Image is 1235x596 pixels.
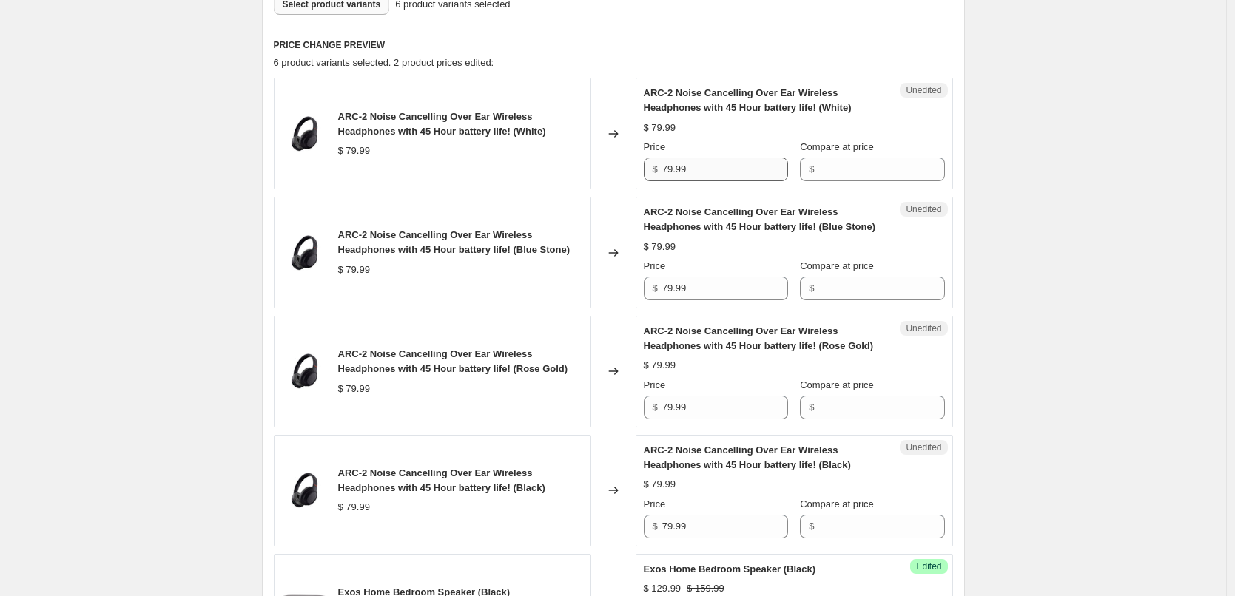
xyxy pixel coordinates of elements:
span: $ [653,402,658,413]
span: ARC-2 Noise Cancelling Over Ear Wireless Headphones with 45 Hour battery life! (Rose Gold) [338,348,568,374]
div: $ 79.99 [644,477,676,492]
div: $ 79.99 [644,121,676,135]
span: 6 product variants selected. 2 product prices edited: [274,57,494,68]
div: $ 79.99 [338,500,370,515]
span: Price [644,379,666,390]
span: $ [653,163,658,175]
span: $ [809,402,814,413]
span: $ [653,521,658,532]
span: ARC-2 Noise Cancelling Over Ear Wireless Headphones with 45 Hour battery life! (Blue Stone) [644,206,875,232]
h6: PRICE CHANGE PREVIEW [274,39,953,51]
span: Compare at price [800,498,874,509]
img: AI5102-BLK_80x.jpg [282,349,326,393]
span: $ [653,282,658,294]
span: $ [809,521,814,532]
span: Edited [916,561,941,572]
span: $ [809,163,814,175]
strike: $ 159.99 [687,581,724,596]
div: $ 79.99 [338,143,370,158]
span: Price [644,141,666,152]
span: ARC-2 Noise Cancelling Over Ear Wireless Headphones with 45 Hour battery life! (Black) [644,444,851,470]
span: ARC-2 Noise Cancelling Over Ear Wireless Headphones with 45 Hour battery life! (White) [338,111,546,137]
span: Compare at price [800,141,874,152]
div: $ 79.99 [338,263,370,277]
span: Unedited [906,441,941,453]
span: Unedited [906,84,941,96]
span: Compare at price [800,379,874,390]
img: AI5102-BLK_80x.jpg [282,112,326,156]
span: ARC-2 Noise Cancelling Over Ear Wireless Headphones with 45 Hour battery life! (Blue Stone) [338,229,570,255]
span: Compare at price [800,260,874,271]
img: AI5102-BLK_80x.jpg [282,231,326,275]
div: $ 79.99 [644,358,676,373]
span: ARC-2 Noise Cancelling Over Ear Wireless Headphones with 45 Hour battery life! (Rose Gold) [644,325,874,351]
span: Price [644,498,666,509]
span: Unedited [906,203,941,215]
img: AI5102-BLK_80x.jpg [282,468,326,512]
div: $ 79.99 [338,382,370,396]
span: Price [644,260,666,271]
span: Exos Home Bedroom Speaker (Black) [644,563,816,575]
span: $ [809,282,814,294]
div: $ 129.99 [644,581,682,596]
div: $ 79.99 [644,240,676,254]
span: ARC-2 Noise Cancelling Over Ear Wireless Headphones with 45 Hour battery life! (Black) [338,467,545,493]
span: ARC-2 Noise Cancelling Over Ear Wireless Headphones with 45 Hour battery life! (White) [644,87,852,113]
span: Unedited [906,322,941,334]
